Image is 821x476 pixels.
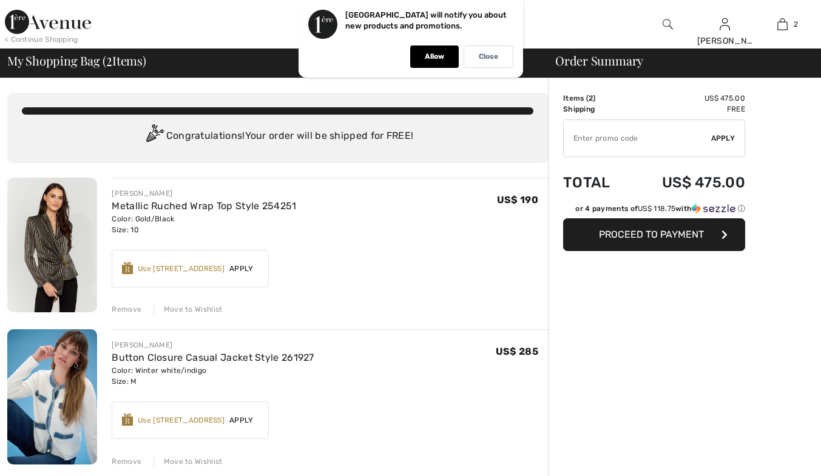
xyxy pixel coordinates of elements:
span: Proceed to Payment [599,229,704,240]
td: Shipping [563,104,629,115]
span: US$ 118.75 [638,204,675,213]
td: US$ 475.00 [629,162,745,203]
img: My Bag [777,17,788,32]
img: Reward-Logo.svg [122,414,133,426]
div: Move to Wishlist [154,304,223,315]
p: Close [479,52,498,61]
p: Allow [425,52,444,61]
span: Apply [225,415,258,426]
div: Move to Wishlist [154,456,223,467]
span: Apply [711,133,735,144]
div: < Continue Shopping [5,34,78,45]
div: Remove [112,456,141,467]
div: Congratulations! Your order will be shipped for FREE! [22,124,533,149]
div: Remove [112,304,141,315]
div: Color: Gold/Black Size: 10 [112,213,296,235]
p: [GEOGRAPHIC_DATA] will notify you about new products and promotions. [345,10,507,30]
span: My Shopping Bag ( Items) [7,55,146,67]
div: Color: Winter white/indigo Size: M [112,365,314,387]
td: US$ 475.00 [629,93,745,104]
div: Use [STREET_ADDRESS] [138,263,225,274]
div: Order Summary [541,55,814,67]
div: [PERSON_NAME] [112,340,314,350]
a: Sign In [720,18,730,30]
div: or 4 payments ofUS$ 118.75withSezzle Click to learn more about Sezzle [563,203,745,218]
span: US$ 190 [497,194,538,206]
a: 2 [754,17,811,32]
input: Promo code [564,120,711,156]
a: Button Closure Casual Jacket Style 261927 [112,352,314,363]
span: 2 [589,94,593,102]
img: Congratulation2.svg [142,124,166,149]
td: Free [629,104,745,115]
td: Items ( ) [563,93,629,104]
div: Use [STREET_ADDRESS] [138,415,225,426]
button: Proceed to Payment [563,218,745,251]
img: search the website [663,17,673,32]
td: Total [563,162,629,203]
img: Sezzle [692,203,735,214]
img: Button Closure Casual Jacket Style 261927 [7,329,97,464]
span: 2 [106,52,112,67]
div: or 4 payments of with [575,203,745,214]
a: Metallic Ruched Wrap Top Style 254251 [112,200,296,212]
img: My Info [720,17,730,32]
img: 1ère Avenue [5,10,91,34]
div: [PERSON_NAME] [697,35,754,47]
img: Reward-Logo.svg [122,262,133,274]
span: US$ 285 [496,346,538,357]
img: Metallic Ruched Wrap Top Style 254251 [7,178,97,312]
span: 2 [794,19,798,30]
div: [PERSON_NAME] [112,188,296,199]
span: Apply [225,263,258,274]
